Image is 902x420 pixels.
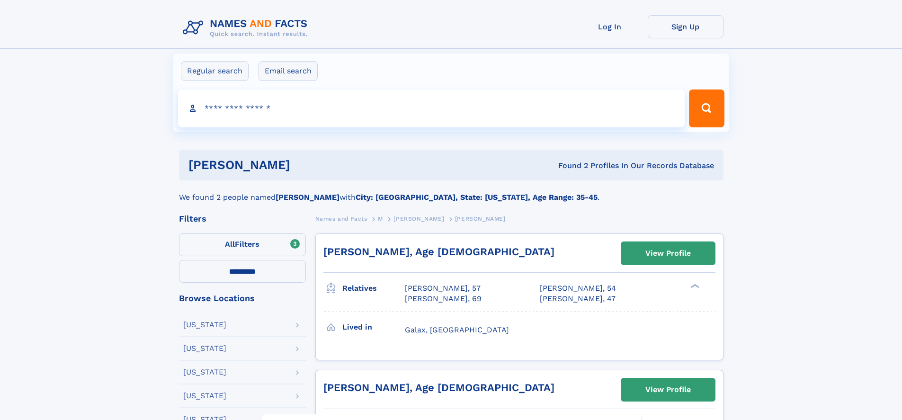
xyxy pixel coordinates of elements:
[181,61,249,81] label: Regular search
[342,280,405,296] h3: Relatives
[688,283,700,289] div: ❯
[183,321,226,329] div: [US_STATE]
[378,215,383,222] span: M
[393,215,444,222] span: [PERSON_NAME]
[405,283,481,294] a: [PERSON_NAME], 57
[356,193,598,202] b: City: [GEOGRAPHIC_DATA], State: [US_STATE], Age Range: 35-45
[424,161,714,171] div: Found 2 Profiles In Our Records Database
[183,345,226,352] div: [US_STATE]
[183,392,226,400] div: [US_STATE]
[179,294,306,303] div: Browse Locations
[323,246,554,258] a: [PERSON_NAME], Age [DEMOGRAPHIC_DATA]
[315,213,367,224] a: Names and Facts
[645,379,691,401] div: View Profile
[405,325,509,334] span: Galax, [GEOGRAPHIC_DATA]
[178,89,685,127] input: search input
[621,242,715,265] a: View Profile
[179,180,723,203] div: We found 2 people named with .
[621,378,715,401] a: View Profile
[648,15,723,38] a: Sign Up
[225,240,235,249] span: All
[179,15,315,41] img: Logo Names and Facts
[540,283,616,294] a: [PERSON_NAME], 54
[645,242,691,264] div: View Profile
[378,213,383,224] a: M
[342,319,405,335] h3: Lived in
[572,15,648,38] a: Log In
[188,159,424,171] h1: [PERSON_NAME]
[455,215,506,222] span: [PERSON_NAME]
[393,213,444,224] a: [PERSON_NAME]
[323,382,554,393] a: [PERSON_NAME], Age [DEMOGRAPHIC_DATA]
[259,61,318,81] label: Email search
[179,214,306,223] div: Filters
[689,89,724,127] button: Search Button
[540,294,616,304] a: [PERSON_NAME], 47
[183,368,226,376] div: [US_STATE]
[276,193,339,202] b: [PERSON_NAME]
[179,233,306,256] label: Filters
[405,294,482,304] a: [PERSON_NAME], 69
